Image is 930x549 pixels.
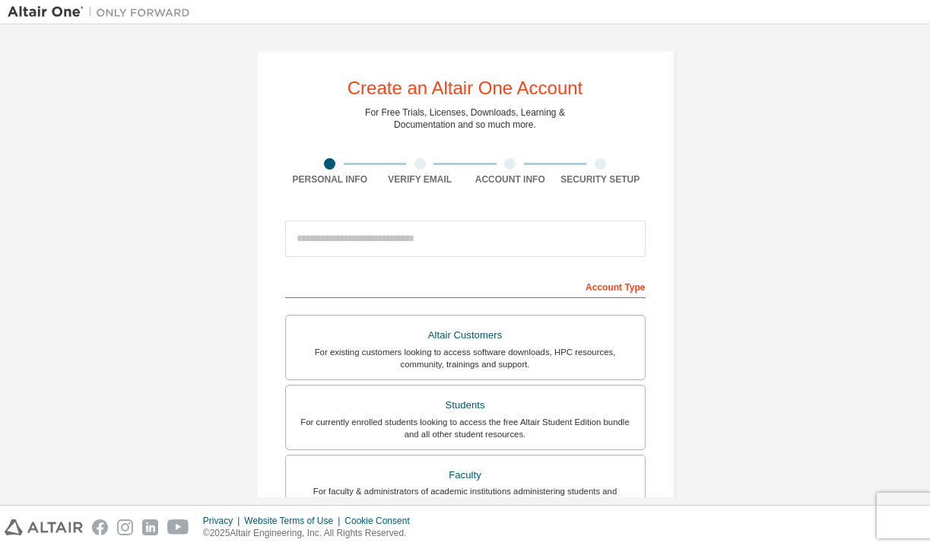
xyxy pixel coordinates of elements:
div: Personal Info [285,173,376,186]
div: Account Info [465,173,556,186]
div: Faculty [295,465,636,486]
div: Privacy [203,515,244,527]
div: Create an Altair One Account [348,79,583,97]
img: youtube.svg [167,519,189,535]
div: Students [295,395,636,416]
div: For Free Trials, Licenses, Downloads, Learning & Documentation and so much more. [365,106,565,131]
p: © 2025 Altair Engineering, Inc. All Rights Reserved. [203,527,419,540]
img: Altair One [8,5,198,20]
div: Verify Email [375,173,465,186]
div: For existing customers looking to access software downloads, HPC resources, community, trainings ... [295,346,636,370]
img: facebook.svg [92,519,108,535]
div: For faculty & administrators of academic institutions administering students and accessing softwa... [295,485,636,509]
div: Website Terms of Use [244,515,344,527]
img: altair_logo.svg [5,519,83,535]
div: Altair Customers [295,325,636,346]
img: instagram.svg [117,519,133,535]
div: Security Setup [555,173,646,186]
img: linkedin.svg [142,519,158,535]
div: Account Type [285,274,646,298]
div: Cookie Consent [344,515,418,527]
div: For currently enrolled students looking to access the free Altair Student Edition bundle and all ... [295,416,636,440]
